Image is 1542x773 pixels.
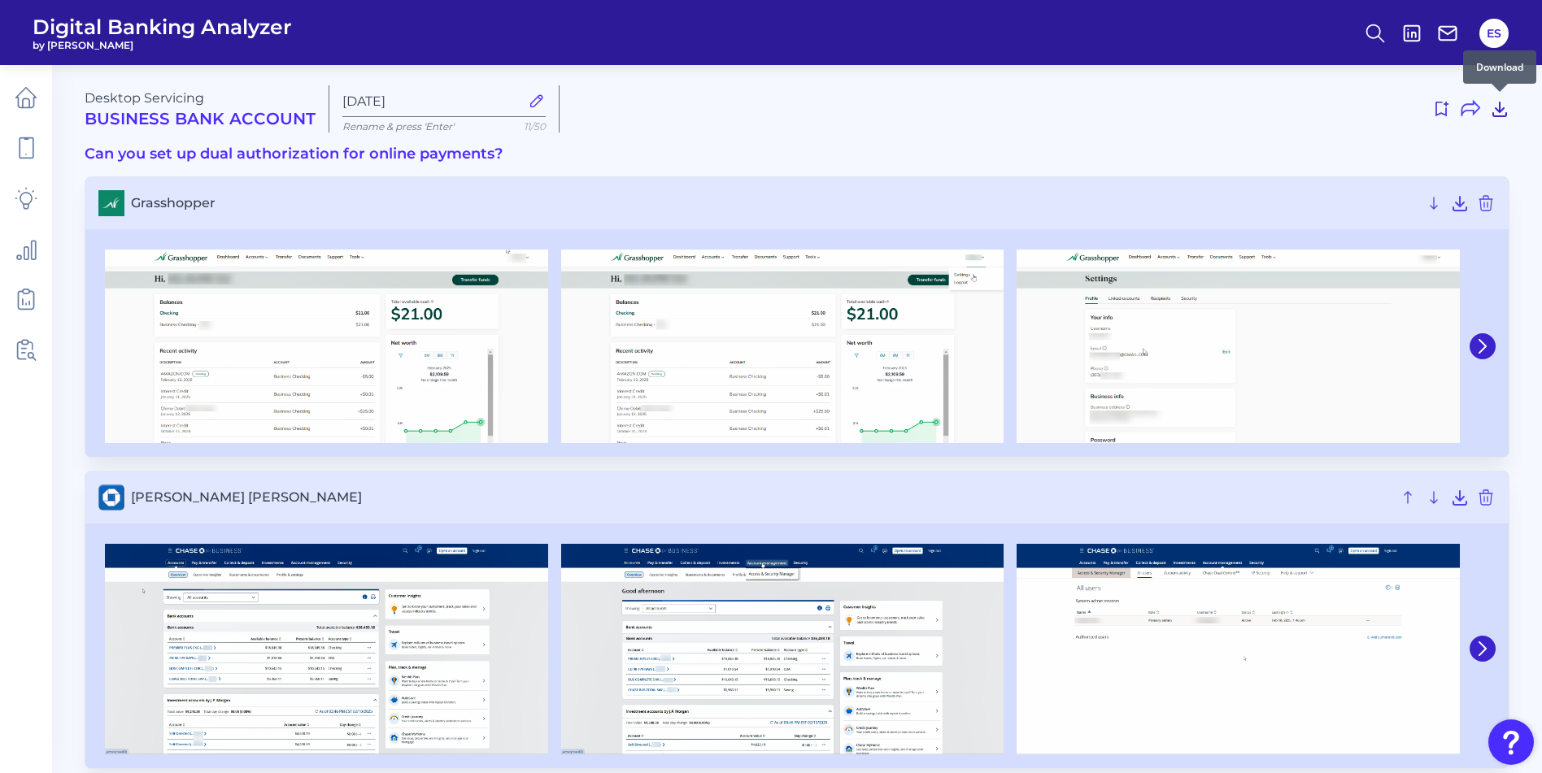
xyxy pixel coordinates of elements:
img: JP Morgan Chase [1017,544,1460,754]
p: Rename & press 'Enter' [342,120,546,132]
span: 11/50 [524,120,546,132]
img: JP Morgan Chase [105,544,548,754]
span: by [PERSON_NAME] [33,39,292,51]
img: JP Morgan Chase [561,544,1004,754]
div: Download [1463,50,1536,84]
button: Open Resource Center [1488,719,1534,765]
div: Desktop Servicing [85,90,316,128]
span: Digital Banking Analyzer [33,15,292,39]
h2: Business Bank Account [85,109,316,128]
img: Grasshopper [561,250,1004,443]
h3: Can you set up dual authorization for online payments? [85,145,1509,163]
img: Grasshopper [1017,250,1460,443]
button: ES [1479,19,1509,48]
span: [PERSON_NAME] [PERSON_NAME] [131,489,1392,505]
img: Grasshopper [105,250,548,443]
span: Grasshopper [131,195,1418,211]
